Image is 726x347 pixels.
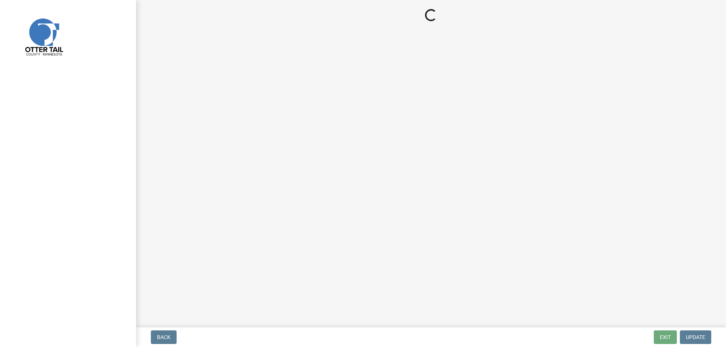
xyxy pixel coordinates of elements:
[151,330,177,344] button: Back
[157,334,171,340] span: Back
[680,330,711,344] button: Update
[654,330,677,344] button: Exit
[15,8,72,65] img: Otter Tail County, Minnesota
[686,334,705,340] span: Update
